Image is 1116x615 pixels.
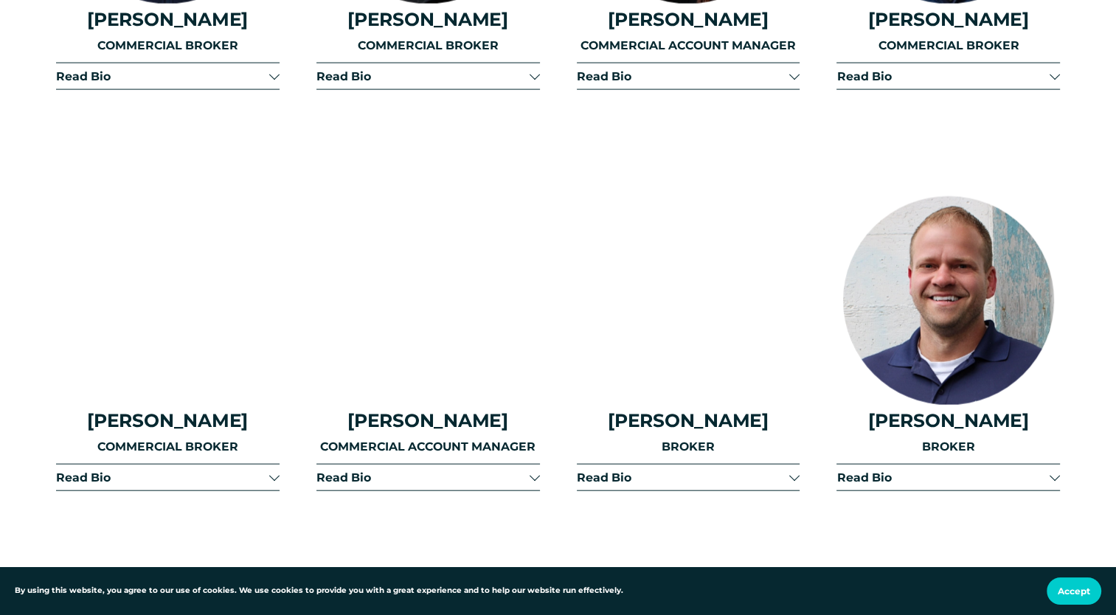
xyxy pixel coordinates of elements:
p: By using this website, you agree to our use of cookies. We use cookies to provide you with a grea... [15,585,623,597]
button: Read Bio [577,465,800,490]
h4: [PERSON_NAME] [836,410,1060,431]
h4: [PERSON_NAME] [577,9,800,30]
span: Read Bio [577,470,790,484]
span: Read Bio [56,470,269,484]
button: Read Bio [56,465,280,490]
span: Read Bio [577,69,790,83]
p: COMMERCIAL BROKER [316,36,540,55]
h4: [PERSON_NAME] [577,410,800,431]
button: Read Bio [836,63,1060,89]
h4: [PERSON_NAME] [56,410,280,431]
button: Read Bio [316,63,540,89]
span: Read Bio [836,470,1050,484]
button: Read Bio [316,465,540,490]
h4: [PERSON_NAME] [836,9,1060,30]
button: Read Bio [836,465,1060,490]
p: BROKER [836,437,1060,456]
p: BROKER [577,437,800,456]
p: COMMERCIAL ACCOUNT MANAGER [577,36,800,55]
p: COMMERCIAL BROKER [56,36,280,55]
button: Read Bio [577,63,800,89]
span: Read Bio [56,69,269,83]
h4: [PERSON_NAME] [56,9,280,30]
span: Read Bio [316,69,530,83]
p: COMMERCIAL ACCOUNT MANAGER [316,437,540,456]
button: Read Bio [56,63,280,89]
span: Read Bio [316,470,530,484]
span: Accept [1058,586,1090,597]
p: COMMERCIAL BROKER [56,437,280,456]
p: COMMERCIAL BROKER [836,36,1060,55]
h4: [PERSON_NAME] [316,410,540,431]
button: Accept [1047,577,1101,605]
h4: [PERSON_NAME] [316,9,540,30]
span: Read Bio [836,69,1050,83]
